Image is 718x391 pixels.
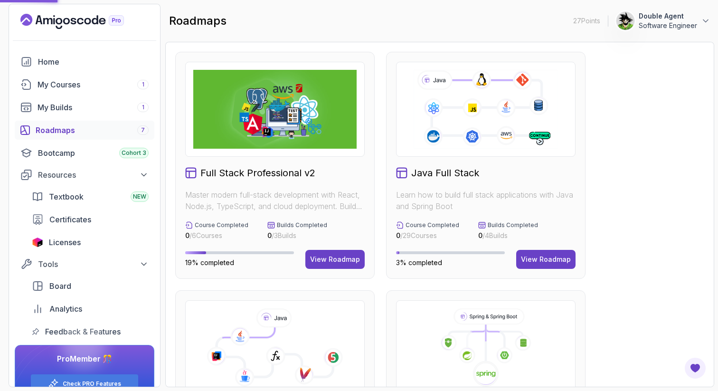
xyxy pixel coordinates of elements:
div: Roadmaps [36,124,149,136]
div: Resources [38,169,149,181]
button: Open Feedback Button [684,357,707,380]
button: Tools [15,256,154,273]
span: 19% completed [185,258,234,267]
button: user profile imageDouble AgentSoftware Engineer [616,11,710,30]
div: My Builds [38,102,149,113]
p: Builds Completed [488,221,538,229]
div: Home [38,56,149,67]
h2: Full Stack Professional v2 [200,166,315,180]
img: jetbrains icon [32,238,43,247]
a: bootcamp [15,143,154,162]
button: View Roadmap [516,250,576,269]
button: Resources [15,166,154,183]
p: / 29 Courses [396,231,459,240]
span: Cohort 3 [122,149,146,157]
a: roadmaps [15,121,154,140]
p: / 6 Courses [185,231,248,240]
p: Builds Completed [277,221,327,229]
p: / 4 Builds [478,231,538,240]
a: textbook [26,187,154,206]
a: licenses [26,233,154,252]
span: Board [49,280,71,292]
div: Bootcamp [38,147,149,159]
img: Full Stack Professional v2 [193,70,357,149]
span: 0 [478,231,482,239]
h2: Java Full Stack [411,166,479,180]
a: Landing page [20,14,146,29]
span: 1 [142,81,144,88]
p: Master modern full-stack development with React, Node.js, TypeScript, and cloud deployment. Build... [185,189,365,212]
p: Course Completed [195,221,248,229]
span: Licenses [49,237,81,248]
a: board [26,277,154,296]
span: Feedback & Features [45,326,121,337]
p: Course Completed [406,221,459,229]
a: builds [15,98,154,117]
span: 0 [396,231,400,239]
p: / 3 Builds [267,231,327,240]
a: certificates [26,210,154,229]
span: Analytics [49,303,82,315]
img: user profile image [616,12,634,30]
p: 27 Points [573,16,600,26]
span: 3% completed [396,258,442,267]
span: NEW [133,193,146,200]
a: courses [15,75,154,94]
span: 0 [185,231,189,239]
a: Check PRO Features [63,380,121,388]
a: home [15,52,154,71]
span: 1 [142,104,144,111]
button: View Roadmap [305,250,365,269]
p: Learn how to build full stack applications with Java and Spring Boot [396,189,576,212]
div: My Courses [38,79,149,90]
p: Software Engineer [639,21,697,30]
h2: roadmaps [169,13,227,29]
a: feedback [26,322,154,341]
p: Double Agent [639,11,697,21]
span: 0 [267,231,272,239]
span: 7 [141,126,145,134]
div: View Roadmap [310,255,360,264]
a: analytics [26,299,154,318]
span: Textbook [49,191,84,202]
div: Tools [38,258,149,270]
span: Certificates [49,214,91,225]
div: View Roadmap [521,255,571,264]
